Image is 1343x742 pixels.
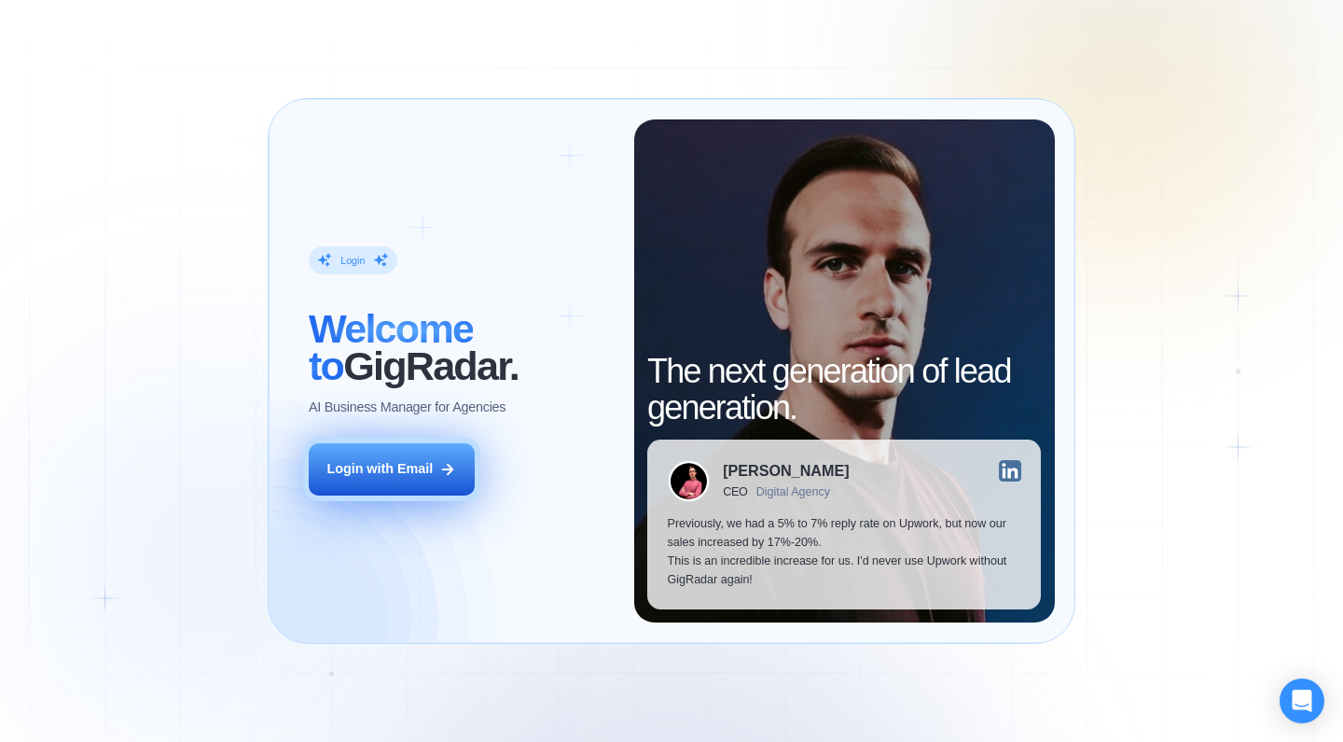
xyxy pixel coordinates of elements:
[326,460,433,479] div: Login with Email
[309,311,614,385] h2: ‍ GigRadar.
[668,515,1021,589] p: Previously, we had a 5% to 7% reply rate on Upwork, but now our sales increased by 17%-20%. This ...
[647,353,1041,427] h2: The next generation of lead generation.
[756,485,830,498] div: Digital Agency
[723,463,849,478] div: [PERSON_NAME]
[723,485,748,498] div: CEO
[309,399,505,417] p: AI Business Manager for Agencies
[340,254,365,267] div: Login
[309,306,473,388] span: Welcome to
[309,443,475,496] button: Login with Email
[1280,679,1324,723] div: Open Intercom Messenger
